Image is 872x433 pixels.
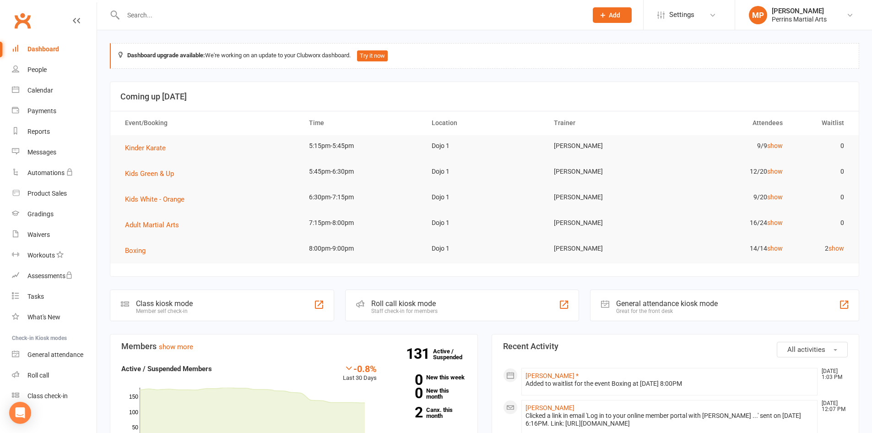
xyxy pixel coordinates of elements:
a: Product Sales [12,183,97,204]
th: Event/Booking [117,111,301,135]
div: MP [749,6,767,24]
a: [PERSON_NAME] [525,404,574,411]
div: [PERSON_NAME] [772,7,827,15]
th: Attendees [668,111,791,135]
button: Kinder Karate [125,143,172,153]
h3: Coming up [DATE] [120,92,849,101]
td: Dojo 1 [423,238,546,259]
span: Settings [669,5,694,25]
span: All activities [787,345,825,354]
a: show [767,219,783,226]
div: Open Intercom Messenger [9,402,31,424]
time: [DATE] 1:03 PM [817,368,847,380]
th: Waitlist [791,111,852,135]
div: Workouts [27,252,55,259]
div: Perrins Martial Arts [772,15,827,23]
td: [PERSON_NAME] [546,161,668,182]
span: Boxing [125,247,146,255]
strong: Dashboard upgrade available: [127,52,205,59]
strong: 2 [390,406,422,419]
h3: Members [121,342,466,351]
div: Member self check-in [136,308,193,314]
a: show [767,142,783,149]
a: Gradings [12,204,97,225]
td: 0 [791,161,852,182]
div: People [27,66,47,73]
div: Roll call kiosk mode [371,299,438,308]
td: 14/14 [668,238,791,259]
div: Gradings [27,210,54,218]
a: show [767,168,783,175]
button: Kids Green & Up [125,168,180,179]
div: Reports [27,128,50,135]
time: [DATE] 12:07 PM [817,400,847,412]
div: General attendance [27,351,83,358]
a: People [12,60,97,80]
td: [PERSON_NAME] [546,238,668,259]
a: Class kiosk mode [12,386,97,406]
td: 0 [791,135,852,157]
div: Payments [27,107,56,115]
td: 2 [791,238,852,259]
div: Dashboard [27,45,59,53]
div: Messages [27,148,56,156]
td: 9/9 [668,135,791,157]
a: Automations [12,163,97,183]
td: Dojo 1 [423,212,546,234]
a: What's New [12,307,97,328]
a: Clubworx [11,9,34,32]
th: Location [423,111,546,135]
span: Kids Green & Up [125,170,174,178]
th: Trainer [546,111,668,135]
div: Staff check-in for members [371,308,438,314]
a: Messages [12,142,97,163]
a: Assessments [12,266,97,286]
td: [PERSON_NAME] [546,212,668,234]
a: [PERSON_NAME] * [525,372,579,379]
td: 0 [791,212,852,234]
td: [PERSON_NAME] [546,135,668,157]
a: General attendance kiosk mode [12,345,97,365]
div: Added to waitlist for the event Boxing at [DATE] 8:00PM [525,380,814,388]
div: Product Sales [27,190,67,197]
td: 9/20 [668,186,791,208]
button: Adult Martial Arts [125,219,185,230]
div: Great for the front desk [616,308,718,314]
a: Dashboard [12,39,97,60]
a: Waivers [12,225,97,245]
a: Roll call [12,365,97,386]
a: show [767,193,783,201]
div: Clicked a link in email 'Log in to your online member portal with [PERSON_NAME] ...' sent on [DAT... [525,412,814,428]
button: All activities [777,342,848,357]
div: Waivers [27,231,50,238]
div: Assessments [27,272,73,280]
td: 7:15pm-8:00pm [301,212,423,234]
td: 16/24 [668,212,791,234]
div: We're working on an update to your Clubworx dashboard. [110,43,859,69]
strong: 0 [390,386,422,400]
a: 2Canx. this month [390,407,466,419]
div: Tasks [27,293,44,300]
strong: 131 [406,347,433,361]
button: Add [593,7,632,23]
a: 131Active / Suspended [433,341,473,367]
td: 6:30pm-7:15pm [301,186,423,208]
span: Kinder Karate [125,144,166,152]
span: Kids White - Orange [125,195,184,203]
td: 12/20 [668,161,791,182]
div: Roll call [27,372,49,379]
td: [PERSON_NAME] [546,186,668,208]
button: Try it now [357,50,388,61]
td: Dojo 1 [423,135,546,157]
div: Calendar [27,87,53,94]
a: Workouts [12,245,97,266]
strong: 0 [390,373,422,387]
th: Time [301,111,423,135]
td: 5:15pm-5:45pm [301,135,423,157]
td: 8:00pm-9:00pm [301,238,423,259]
div: What's New [27,313,60,321]
button: Boxing [125,245,152,256]
button: Kids White - Orange [125,194,191,205]
td: Dojo 1 [423,161,546,182]
div: Automations [27,169,65,176]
